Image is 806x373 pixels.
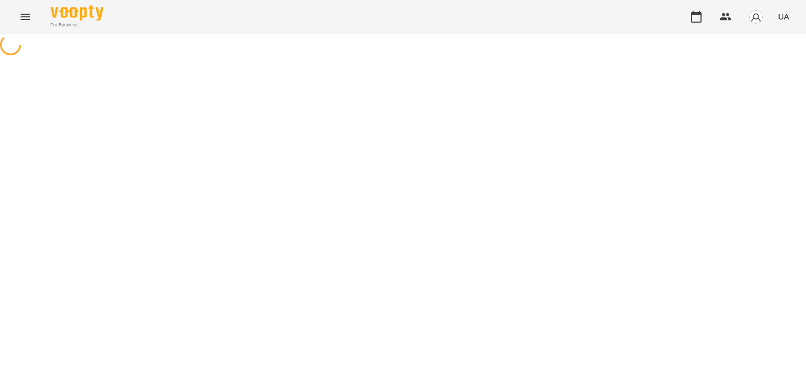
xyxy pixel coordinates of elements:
button: UA [774,7,793,26]
img: avatar_s.png [749,9,763,24]
span: For Business [51,22,103,28]
button: Menu [13,4,38,30]
img: Voopty Logo [51,5,103,21]
span: UA [778,11,789,22]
